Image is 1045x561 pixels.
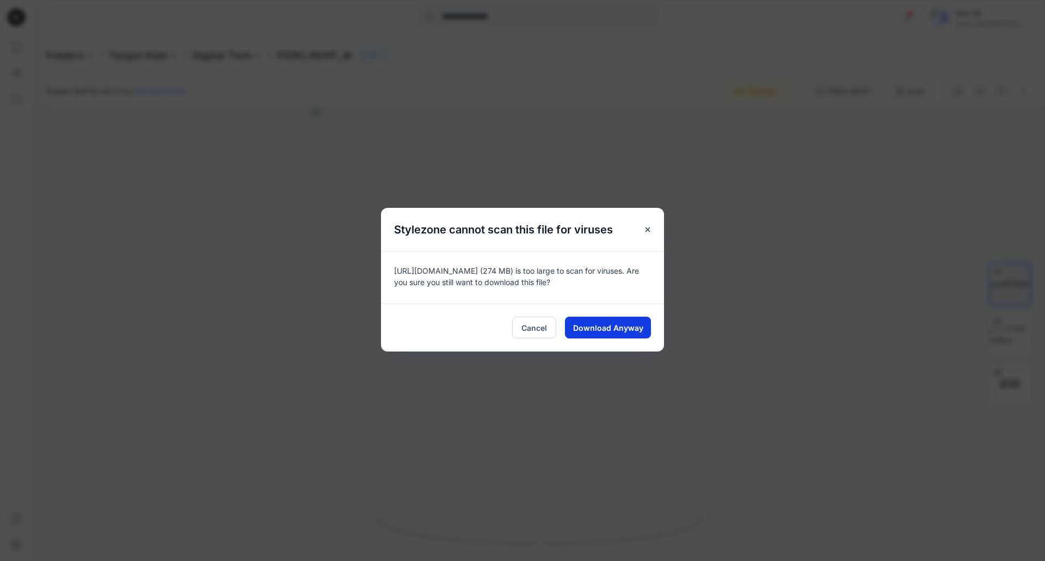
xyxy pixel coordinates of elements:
span: Download Anyway [573,322,643,334]
button: Download Anyway [565,317,651,338]
h5: Stylezone cannot scan this file for viruses [381,208,626,251]
div: [URL][DOMAIN_NAME] (274 MB) is too large to scan for viruses. Are you sure you still want to down... [381,251,664,304]
button: Cancel [512,317,556,338]
span: Cancel [521,322,547,334]
button: Close [638,220,657,239]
